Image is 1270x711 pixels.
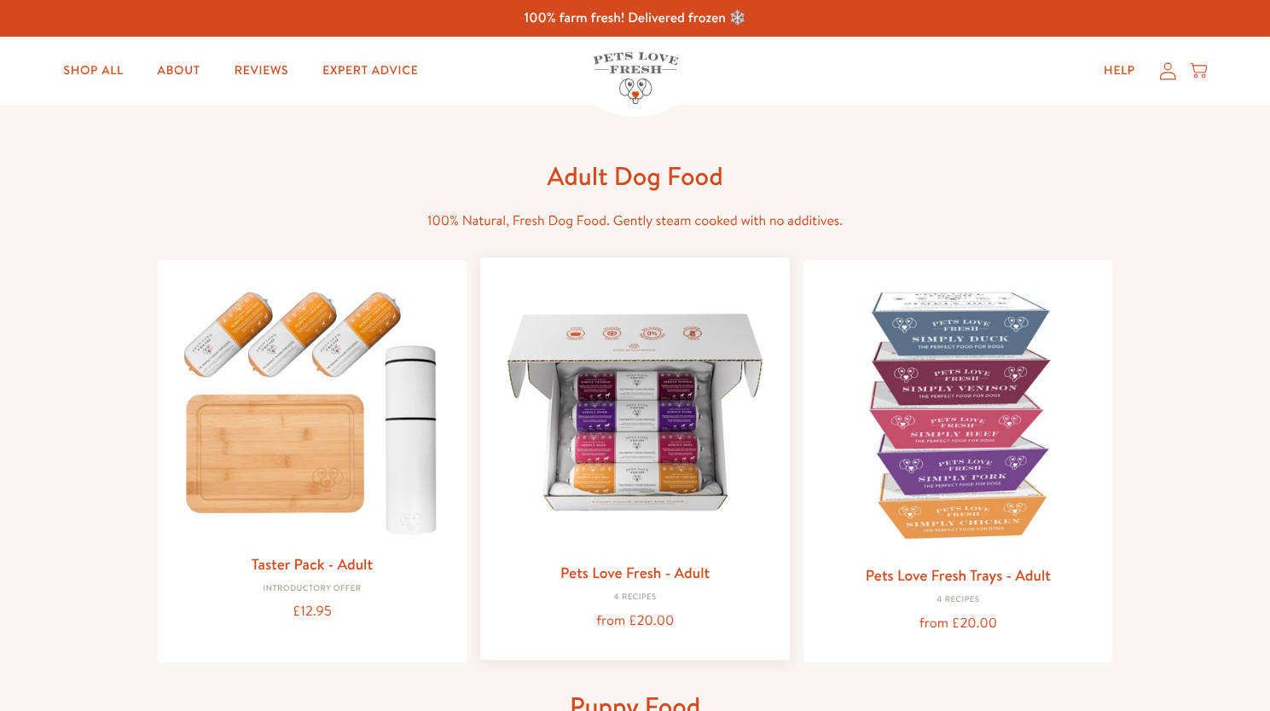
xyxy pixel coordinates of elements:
[817,274,1099,556] img: Pets Love Fresh Trays - Adult
[817,612,1099,635] div: from £20.00
[866,564,1051,586] a: Pets Love Fresh Trays - Adult
[817,595,1099,605] div: 4 Recipes
[171,584,454,594] div: Introductory Offer
[362,159,908,193] h1: Adult Dog Food
[494,271,776,553] img: Pets Love Fresh - Adult
[252,553,373,575] a: Taster Pack - Adult
[221,54,302,88] a: Reviews
[494,592,776,603] div: 4 Recipes
[171,600,454,623] div: £12.95
[1090,54,1149,88] a: Help
[171,274,454,544] img: Taster Pack - Adult
[593,52,678,104] img: Pets Love Fresh
[309,54,432,88] a: Expert Advice
[49,54,136,88] a: Shop All
[560,562,710,583] a: Pets Love Fresh - Adult
[427,211,843,230] span: 100% Natural, Fresh Dog Food. Gently steam cooked with no additives.
[144,54,214,88] a: About
[494,610,776,633] div: from £20.00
